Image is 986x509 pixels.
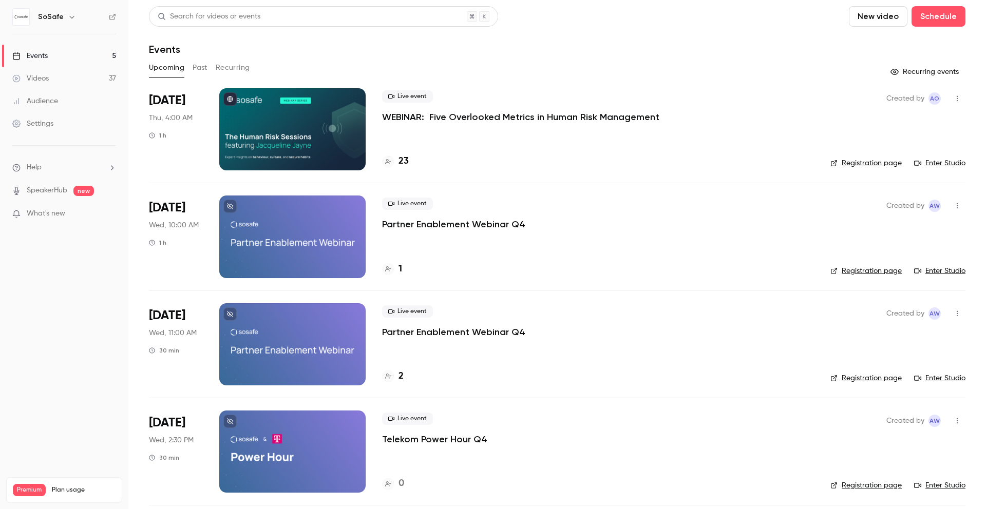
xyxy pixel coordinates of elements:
h4: 1 [399,262,402,276]
div: Settings [12,119,53,129]
button: Schedule [912,6,965,27]
span: Created by [886,200,924,212]
button: New video [849,6,907,27]
span: Created by [886,415,924,427]
a: Telekom Power Hour Q4 [382,433,487,445]
button: Recurring [216,60,250,76]
div: 30 min [149,346,179,355]
span: Wed, 10:00 AM [149,220,199,230]
span: Plan usage [52,486,116,494]
a: Enter Studio [914,158,965,168]
div: 30 min [149,454,179,462]
span: Thu, 4:00 AM [149,113,193,123]
a: Registration page [830,266,902,276]
button: Past [193,60,207,76]
span: [DATE] [149,200,185,216]
a: WEBINAR: Five Overlooked Metrics in Human Risk Management [382,111,659,123]
div: Videos [12,73,49,84]
a: 23 [382,154,409,168]
span: AO [930,92,939,105]
span: Live event [382,305,433,318]
h4: 0 [399,477,404,491]
span: Wed, 11:00 AM [149,328,197,338]
div: 1 h [149,131,166,140]
button: Recurring events [886,64,965,80]
a: SpeakerHub [27,185,67,196]
a: 1 [382,262,402,276]
span: Alba Oni [928,92,941,105]
a: Enter Studio [914,373,965,383]
span: Alexandra Wasilewski [928,415,941,427]
span: Live event [382,90,433,103]
div: Events [12,51,48,61]
span: Alexandra Wasilewski [928,307,941,320]
span: [DATE] [149,415,185,431]
span: What's new [27,208,65,219]
h4: 2 [399,369,404,383]
a: Registration page [830,373,902,383]
span: [DATE] [149,307,185,324]
li: help-dropdown-opener [12,162,116,173]
a: Partner Enablement Webinar Q4 [382,218,525,230]
a: Enter Studio [914,266,965,276]
span: Premium [13,484,46,496]
span: new [73,186,94,196]
h6: SoSafe [38,12,64,22]
span: Created by [886,307,924,320]
span: AW [930,307,940,320]
img: SoSafe [13,9,29,25]
span: Alexandra Wasilewski [928,200,941,212]
button: Upcoming [149,60,184,76]
div: Nov 12 Wed, 10:00 AM (Europe/Berlin) [149,195,203,278]
a: Registration page [830,158,902,168]
iframe: Noticeable Trigger [104,209,116,219]
a: Partner Enablement Webinar Q4 [382,326,525,338]
span: Created by [886,92,924,105]
span: AW [930,200,940,212]
span: Help [27,162,42,173]
a: Registration page [830,480,902,491]
span: AW [930,415,940,427]
a: 0 [382,477,404,491]
a: Enter Studio [914,480,965,491]
a: 2 [382,369,404,383]
h1: Events [149,43,180,55]
span: Live event [382,198,433,210]
h4: 23 [399,154,409,168]
div: Sep 25 Thu, 12:00 PM (Australia/Sydney) [149,88,203,170]
span: Live event [382,413,433,425]
div: Nov 12 Wed, 11:00 AM (Europe/Berlin) [149,303,203,385]
div: Search for videos or events [158,11,260,22]
div: Audience [12,96,58,106]
span: [DATE] [149,92,185,109]
div: Nov 12 Wed, 2:30 PM (Europe/Berlin) [149,410,203,493]
span: Wed, 2:30 PM [149,435,194,445]
div: 1 h [149,239,166,247]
